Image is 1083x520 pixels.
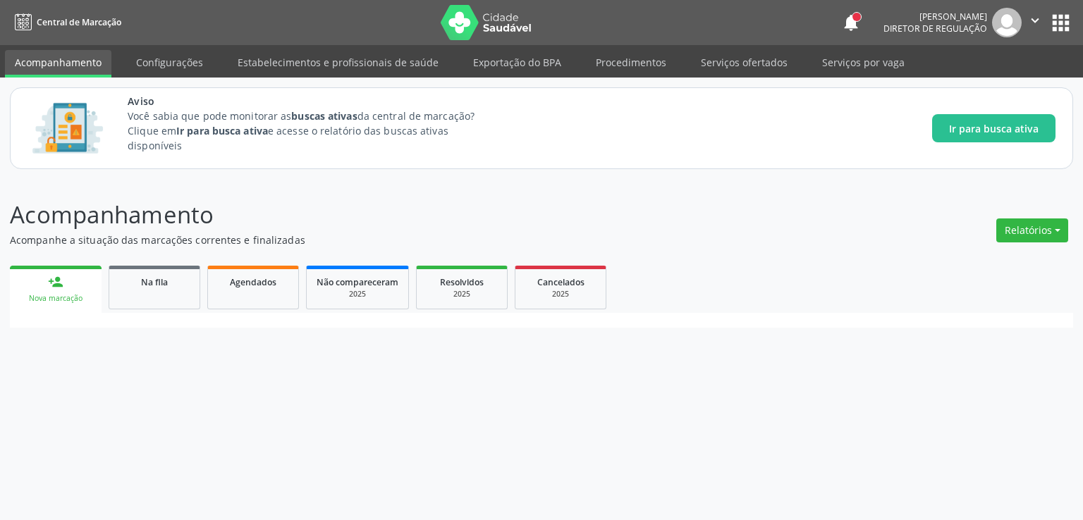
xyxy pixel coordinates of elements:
strong: buscas ativas [291,109,357,123]
span: Na fila [141,276,168,288]
p: Acompanhe a situação das marcações correntes e finalizadas [10,233,754,247]
div: 2025 [525,289,596,299]
a: Procedimentos [586,50,676,75]
a: Exportação do BPA [463,50,571,75]
a: Serviços por vaga [812,50,914,75]
span: Cancelados [537,276,585,288]
p: Você sabia que pode monitorar as da central de marcação? Clique em e acesse o relatório das busca... [128,109,501,153]
span: Não compareceram [317,276,398,288]
img: Imagem de CalloutCard [27,97,108,160]
button: notifications [841,13,861,32]
div: 2025 [317,289,398,299]
span: Agendados [230,276,276,288]
p: Acompanhamento [10,197,754,233]
button: Relatórios [996,218,1068,242]
span: Ir para busca ativa [949,121,1039,136]
i:  [1027,13,1043,28]
div: person_add [48,274,63,290]
strong: Ir para busca ativa [176,124,268,137]
a: Acompanhamento [5,50,111,78]
a: Configurações [126,50,213,75]
div: [PERSON_NAME] [883,11,987,23]
div: Nova marcação [20,293,92,304]
div: 2025 [427,289,497,299]
img: img [992,8,1022,37]
a: Estabelecimentos e profissionais de saúde [228,50,448,75]
span: Aviso [128,94,501,109]
span: Resolvidos [440,276,484,288]
button: apps [1048,11,1073,35]
a: Central de Marcação [10,11,121,34]
span: Central de Marcação [37,16,121,28]
button: Ir para busca ativa [932,114,1056,142]
span: Diretor de regulação [883,23,987,35]
a: Serviços ofertados [691,50,797,75]
button:  [1022,8,1048,37]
